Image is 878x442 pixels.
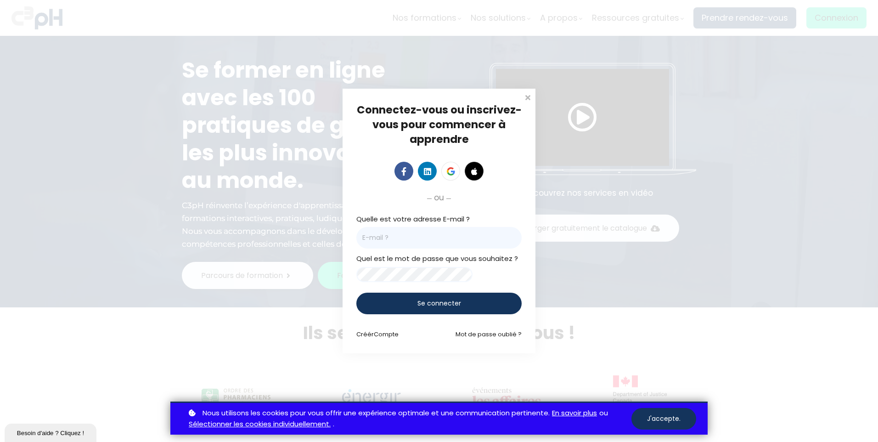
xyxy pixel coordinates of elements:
a: CréérCompte [356,330,399,339]
iframe: chat widget [5,422,98,442]
span: Connectez-vous ou inscrivez-vous pour commencer à apprendre [357,102,522,147]
span: Se connecter [417,299,461,308]
a: Sélectionner les cookies individuellement. [189,419,331,430]
span: ou [434,191,444,204]
a: Mot de passe oublié ? [456,330,522,339]
button: J'accepte. [631,408,696,430]
p: ou . [186,408,631,431]
span: Compte [374,330,399,339]
input: E-mail ? [356,227,522,249]
a: En savoir plus [552,408,597,419]
span: Nous utilisons les cookies pour vous offrir une expérience optimale et une communication pertinente. [203,408,550,419]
